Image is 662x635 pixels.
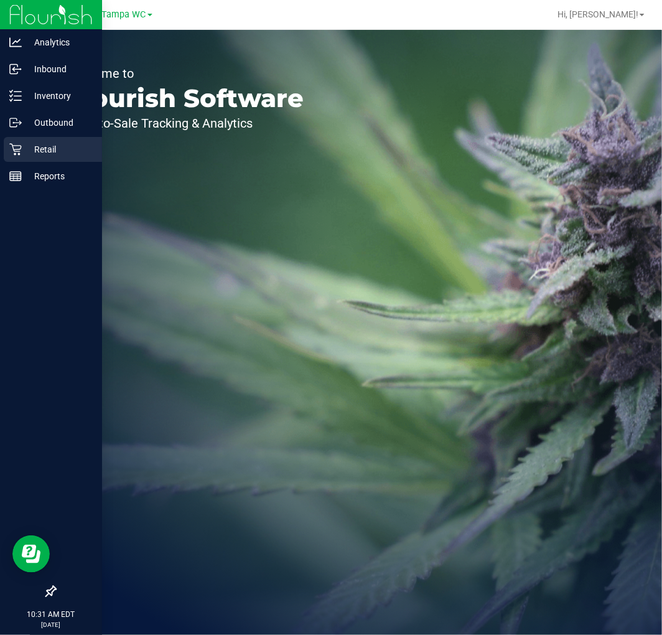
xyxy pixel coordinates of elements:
p: Analytics [22,35,96,50]
p: Outbound [22,115,96,130]
p: Inbound [22,62,96,77]
inline-svg: Retail [9,143,22,156]
inline-svg: Reports [9,170,22,182]
inline-svg: Inbound [9,63,22,75]
p: Seed-to-Sale Tracking & Analytics [67,117,304,129]
inline-svg: Inventory [9,90,22,102]
p: 10:31 AM EDT [6,609,96,620]
p: Inventory [22,88,96,103]
inline-svg: Outbound [9,116,22,129]
inline-svg: Analytics [9,36,22,49]
span: Tampa WC [102,9,146,20]
iframe: Resource center [12,535,50,573]
span: Hi, [PERSON_NAME]! [557,9,638,19]
p: Flourish Software [67,86,304,111]
p: Welcome to [67,67,304,80]
p: Reports [22,169,96,184]
p: [DATE] [6,620,96,629]
p: Retail [22,142,96,157]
